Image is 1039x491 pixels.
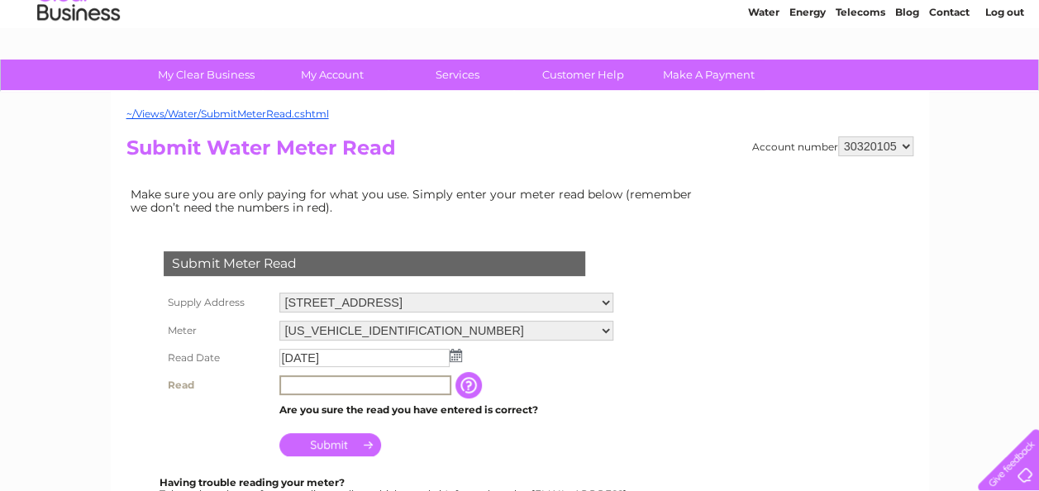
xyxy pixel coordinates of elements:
[836,70,885,83] a: Telecoms
[36,43,121,93] img: logo.png
[455,372,485,398] input: Information
[164,251,585,276] div: Submit Meter Read
[160,288,275,317] th: Supply Address
[727,8,841,29] a: 0333 014 3131
[126,184,705,218] td: Make sure you are only paying for what you use. Simply enter your meter read below (remember we d...
[130,9,911,80] div: Clear Business is a trading name of Verastar Limited (registered in [GEOGRAPHIC_DATA] No. 3667643...
[275,399,617,421] td: Are you sure the read you have entered is correct?
[160,317,275,345] th: Meter
[450,349,462,362] img: ...
[126,107,329,120] a: ~/Views/Water/SubmitMeterRead.cshtml
[389,60,526,90] a: Services
[160,371,275,399] th: Read
[515,60,651,90] a: Customer Help
[789,70,826,83] a: Energy
[748,70,779,83] a: Water
[160,476,345,489] b: Having trouble reading your meter?
[929,70,970,83] a: Contact
[138,60,274,90] a: My Clear Business
[264,60,400,90] a: My Account
[752,136,913,156] div: Account number
[160,345,275,371] th: Read Date
[126,136,913,168] h2: Submit Water Meter Read
[895,70,919,83] a: Blog
[984,70,1023,83] a: Log out
[279,433,381,456] input: Submit
[641,60,777,90] a: Make A Payment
